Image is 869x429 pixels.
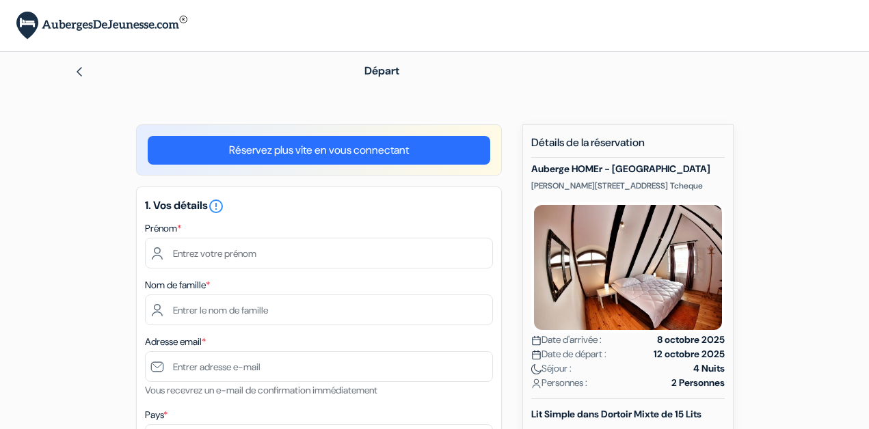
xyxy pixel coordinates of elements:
strong: 2 Personnes [671,376,725,390]
strong: 4 Nuits [693,361,725,376]
input: Entrer le nom de famille [145,294,493,325]
b: Lit Simple dans Dortoir Mixte de 15 Lits [531,408,701,420]
span: Départ [364,64,399,78]
p: [PERSON_NAME][STREET_ADDRESS] Tcheque [531,180,725,191]
strong: 8 octobre 2025 [657,333,725,347]
label: Adresse email [145,335,206,349]
img: AubergesDeJeunesse.com [16,12,187,40]
h5: Auberge HOMEr - [GEOGRAPHIC_DATA] [531,163,725,175]
input: Entrez votre prénom [145,238,493,268]
img: left_arrow.svg [74,66,85,77]
a: error_outline [208,198,224,212]
span: Séjour : [531,361,572,376]
img: moon.svg [531,364,542,374]
img: user_icon.svg [531,378,542,389]
a: Réservez plus vite en vous connectant [148,136,490,165]
small: Vous recevrez un e-mail de confirmation immédiatement [145,384,377,396]
span: Personnes : [531,376,587,390]
label: Prénom [145,221,181,236]
i: error_outline [208,198,224,214]
span: Date de départ : [531,347,606,361]
img: calendar.svg [531,335,542,346]
input: Entrer adresse e-mail [145,351,493,382]
strong: 12 octobre 2025 [654,347,725,361]
h5: Détails de la réservation [531,136,725,158]
label: Nom de famille [145,278,210,292]
label: Pays [145,408,168,422]
span: Date d'arrivée : [531,333,602,347]
h5: 1. Vos détails [145,198,493,214]
img: calendar.svg [531,350,542,360]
